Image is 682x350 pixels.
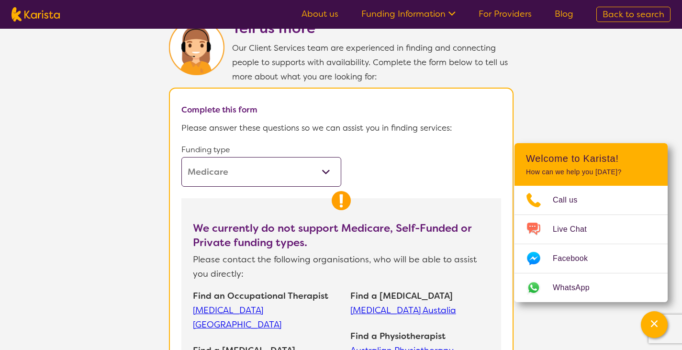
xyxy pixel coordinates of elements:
a: Funding Information [361,8,456,20]
span: Facebook [553,251,599,266]
img: Warning [332,191,351,210]
a: For Providers [479,8,532,20]
ul: Choose channel [514,186,668,302]
h2: Welcome to Karista! [526,153,656,164]
span: Back to search [603,9,664,20]
a: Back to search [596,7,671,22]
a: [MEDICAL_DATA] Austalia [350,303,490,317]
b: Complete this form [181,104,257,115]
span: WhatsApp [553,281,601,295]
b: Find a Physiotherapist [350,330,446,342]
b: Find a [MEDICAL_DATA] [350,290,453,302]
span: Live Chat [553,222,598,237]
a: Web link opens in a new tab. [514,273,668,302]
h2: Tell us more [232,20,514,37]
b: Find an Occupational Therapist [193,290,328,302]
p: Our Client Services team are experienced in finding and connecting people to supports with availa... [232,41,514,84]
div: Channel Menu [514,143,668,302]
p: Funding type [181,143,341,157]
p: How can we help you [DATE]? [526,168,656,176]
p: Please contact the following organisations, who will be able to assist you directly: [193,250,490,281]
p: Please answer these questions so we can assist you in finding services: [181,121,501,135]
b: We currently do not support Medicare, Self-Funded or Private funding types. [193,221,471,249]
a: About us [302,8,338,20]
button: Channel Menu [641,311,668,338]
a: Blog [555,8,573,20]
a: [MEDICAL_DATA] [GEOGRAPHIC_DATA] [193,303,341,332]
img: Karista Client Service [169,20,224,75]
span: Call us [553,193,589,207]
img: Karista logo [11,7,60,22]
